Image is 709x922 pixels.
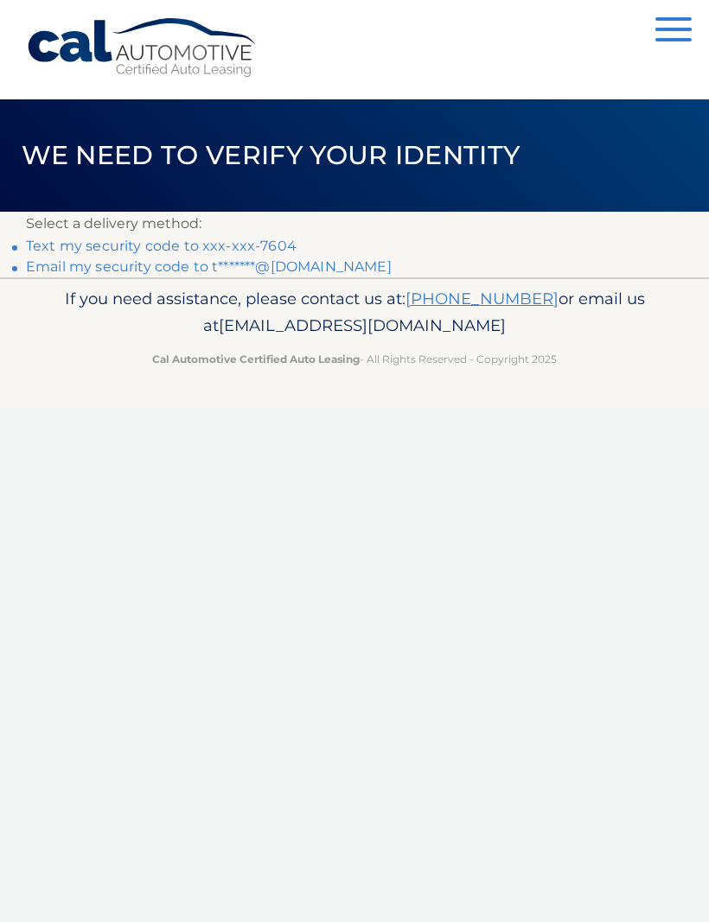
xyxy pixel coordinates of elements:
a: Text my security code to xxx-xxx-7604 [26,238,297,254]
span: [EMAIL_ADDRESS][DOMAIN_NAME] [219,315,506,335]
p: If you need assistance, please contact us at: or email us at [26,285,683,340]
span: We need to verify your identity [22,139,521,171]
strong: Cal Automotive Certified Auto Leasing [152,353,360,366]
p: Select a delivery method: [26,212,683,236]
a: Cal Automotive [26,17,259,79]
a: [PHONE_NUMBER] [406,289,559,308]
p: - All Rights Reserved - Copyright 2025 [26,350,683,368]
a: Email my security code to t*******@[DOMAIN_NAME] [26,258,392,275]
button: Menu [655,17,692,46]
